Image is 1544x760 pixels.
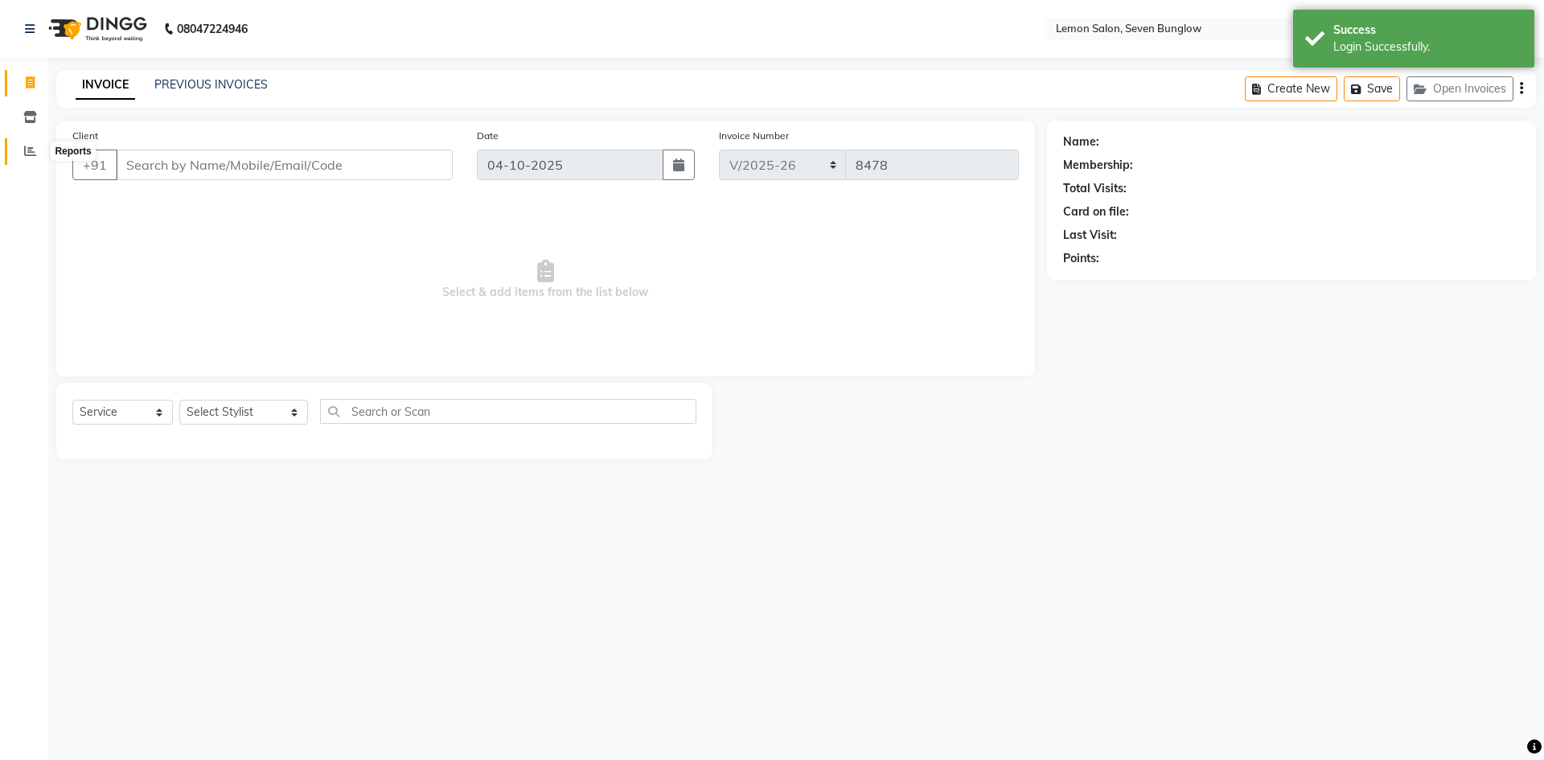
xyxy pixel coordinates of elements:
div: Login Successfully. [1333,39,1522,55]
div: Success [1333,22,1522,39]
div: Last Visit: [1063,227,1117,244]
b: 08047224946 [177,6,248,51]
input: Search or Scan [320,399,696,424]
a: PREVIOUS INVOICES [154,77,268,92]
button: Create New [1245,76,1337,101]
span: Select & add items from the list below [72,199,1019,360]
label: Client [72,129,98,143]
button: +91 [72,150,117,180]
div: Name: [1063,134,1099,150]
div: Total Visits: [1063,180,1127,197]
button: Save [1344,76,1400,101]
div: Reports [51,142,95,161]
div: Card on file: [1063,203,1129,220]
button: Open Invoices [1406,76,1513,101]
input: Search by Name/Mobile/Email/Code [116,150,453,180]
img: logo [41,6,151,51]
label: Date [477,129,499,143]
a: INVOICE [76,71,135,100]
label: Invoice Number [719,129,789,143]
div: Points: [1063,250,1099,267]
div: Membership: [1063,157,1133,174]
